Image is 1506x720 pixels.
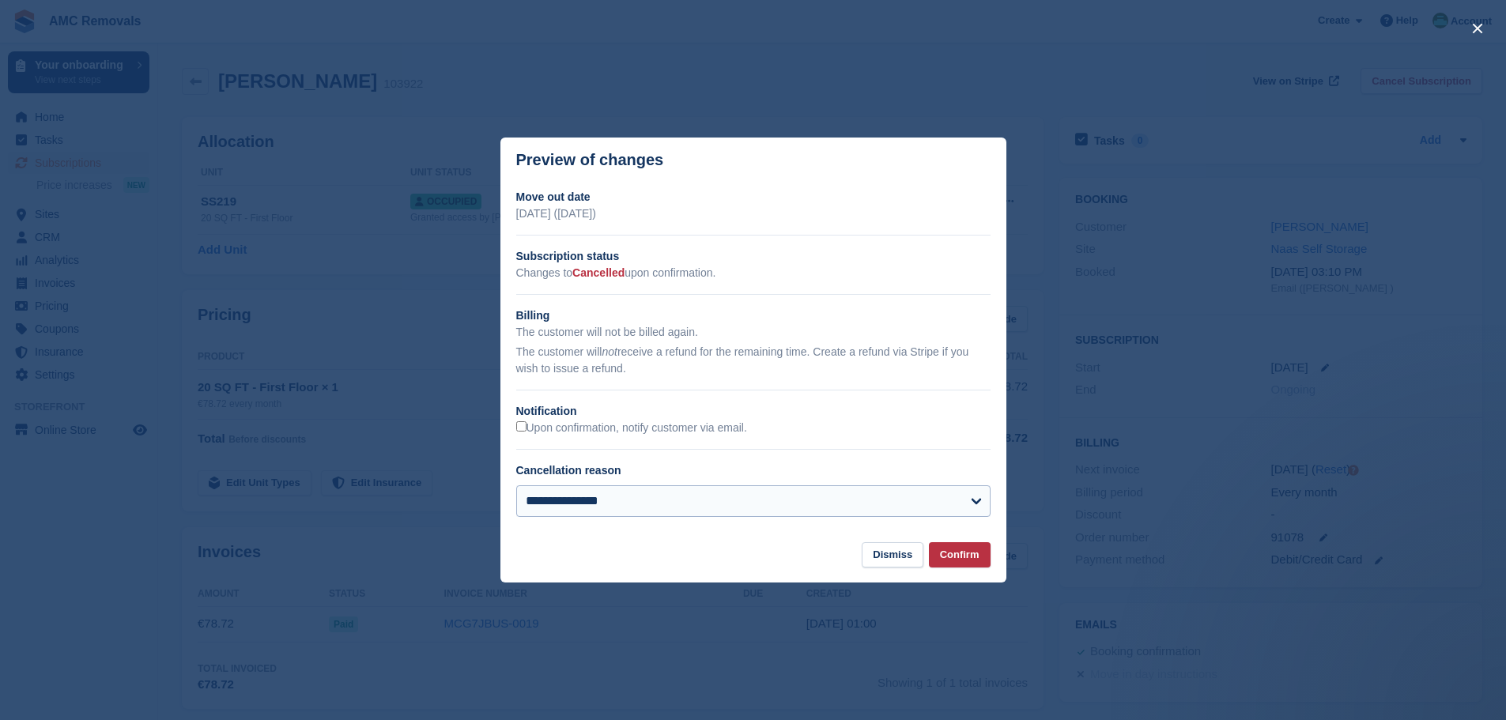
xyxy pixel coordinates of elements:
h2: Move out date [516,189,991,205]
p: [DATE] ([DATE]) [516,205,991,222]
p: The customer will receive a refund for the remaining time. Create a refund via Stripe if you wish... [516,344,991,377]
button: Confirm [929,542,991,568]
span: Cancelled [572,266,625,279]
h2: Subscription status [516,248,991,265]
h2: Billing [516,307,991,324]
label: Cancellation reason [516,464,621,477]
button: Dismiss [862,542,923,568]
label: Upon confirmation, notify customer via email. [516,421,747,435]
h2: Notification [516,403,991,420]
button: close [1465,16,1490,41]
p: Preview of changes [516,151,664,169]
em: not [602,345,617,358]
input: Upon confirmation, notify customer via email. [516,421,527,432]
p: Changes to upon confirmation. [516,265,991,281]
p: The customer will not be billed again. [516,324,991,341]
